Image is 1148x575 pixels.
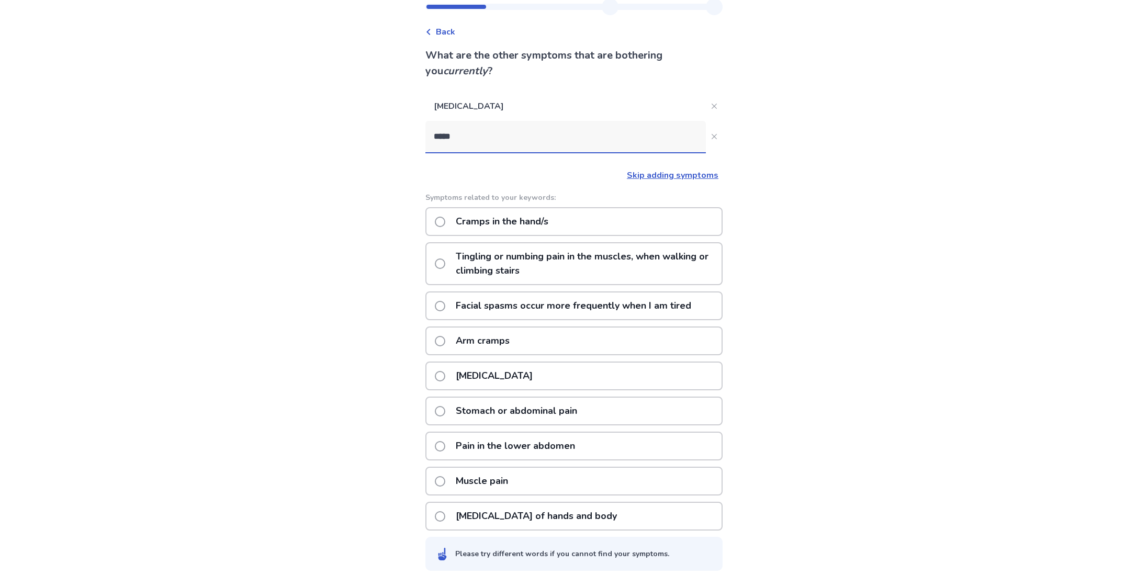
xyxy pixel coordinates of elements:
p: [MEDICAL_DATA] of hands and body [449,503,623,529]
p: Stomach or abdominal pain [449,398,583,424]
div: Please try different words if you cannot find your symptoms. [455,548,669,559]
p: Cramps in the hand/s [449,208,555,235]
p: Pain in the lower abdomen [449,433,581,459]
p: Symptoms related to your keywords: [425,192,723,203]
p: What are the other symptoms that are bothering you ? [425,48,723,79]
p: Facial spasms occur more frequently when I am tired [449,292,697,319]
p: Tingling or numbing pain in the muscles, when walking or climbing stairs [449,243,722,284]
button: Close [706,98,723,115]
p: [MEDICAL_DATA] [425,92,706,121]
input: Close [425,121,706,152]
p: [MEDICAL_DATA] [449,363,539,389]
span: Back [436,26,455,38]
a: Skip adding symptoms [627,170,718,181]
p: Arm cramps [449,328,516,354]
p: Muscle pain [449,468,514,494]
i: currently [443,64,488,78]
button: Close [706,128,723,145]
